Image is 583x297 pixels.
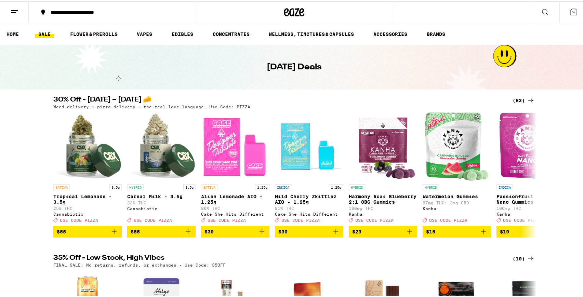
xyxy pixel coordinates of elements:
[349,192,417,203] p: Harmony Acai Blueberry 2:1 CBG Gummies
[349,111,416,179] img: Kanha - Harmony Acai Blueberry 2:1 CBG Gummies
[67,29,121,37] a: FLOWER & PREROLLS
[53,183,70,189] p: SATIVA
[168,29,197,37] a: EDIBLES
[53,192,122,203] p: Tropical Lemonade - 3.5g
[255,183,269,189] p: 1.25g
[349,111,417,225] a: Open page for Harmony Acai Blueberry 2:1 CBG Gummies from Kanha
[500,228,509,233] span: $19
[201,111,269,225] a: Open page for Alien Lemonade AIO - 1.25g from Cake She Hits Different
[275,111,343,225] a: Open page for Wild Cherry Zkittlez AIO - 1.25g from Cake She Hits Different
[429,217,467,221] span: USE CODE PIZZA
[425,111,489,179] img: Kanha - Watermelon Gummies
[201,225,269,236] button: Add to bag
[423,111,491,225] a: Open page for Watermelon Gummies from Kanha
[499,111,562,179] img: Kanha - Passionfruit Paradise Nano Gummies
[329,183,343,189] p: 1.25g
[53,111,122,225] a: Open page for Tropical Lemonade - 3.5g from Cannabiotix
[204,228,214,233] span: $30
[496,111,565,225] a: Open page for Passionfruit Paradise Nano Gummies from Kanha
[275,205,343,209] p: 81% THC
[267,60,321,72] h1: [DATE] Deals
[201,183,217,189] p: SATIVA
[423,183,439,189] p: HYBRID
[349,205,417,209] p: 100mg THC
[208,217,246,221] span: USE CODE PIZZA
[133,29,156,37] a: VAPES
[496,225,565,236] button: Add to bag
[53,211,122,215] div: Cannabiotix
[53,95,501,103] h2: 30% Off - [DATE] – [DATE] 🧀
[496,211,565,215] div: Kanha
[349,225,417,236] button: Add to bag
[423,199,491,204] p: 97mg THC: 3mg CBD
[35,29,54,37] a: SALE
[513,253,535,261] a: (10)
[53,103,250,108] p: Weed delivery + pizza delivery = the real love language. Use Code: PIZZA
[60,217,98,221] span: USE CODE PIZZA
[109,183,122,189] p: 3.5g
[53,205,122,209] p: 25% THC
[127,205,196,210] div: Cannabiotix
[127,183,144,189] p: HYBRID
[496,192,565,203] p: Passionfruit Paradise Nano Gummies
[201,111,269,179] img: Cake She Hits Different - Alien Lemonade AIO - 1.25g
[201,211,269,215] div: Cake She Hits Different
[423,192,491,198] p: Watermelon Gummies
[349,211,417,215] div: Kanha
[127,192,196,198] p: Cereal Milk - 3.5g
[53,253,501,261] h2: 35% Off - Low Stock, High Vibes
[349,183,365,189] p: HYBRID
[423,205,491,210] div: Kanha
[53,225,122,236] button: Add to bag
[426,228,435,233] span: $15
[275,192,343,203] p: Wild Cherry Zkittlez AIO - 1.25g
[503,217,541,221] span: USE CODE PIZZA
[131,228,140,233] span: $55
[513,95,535,103] a: (83)
[127,111,196,225] a: Open page for Cereal Milk - 3.5g from Cannabiotix
[423,29,449,37] button: BRANDS
[134,217,172,221] span: USE CODE PIZZA
[209,29,253,37] a: CONCENTRATES
[201,205,269,209] p: 80% THC
[370,29,411,37] a: ACCESSORIES
[53,261,226,266] p: FINAL SALE: No returns, refunds, or exchanges - Use Code: 35OFF
[281,217,320,221] span: USE CODE PIZZA
[57,228,66,233] span: $55
[127,111,196,179] img: Cannabiotix - Cereal Milk - 3.5g
[275,211,343,215] div: Cake She Hits Different
[201,192,269,203] p: Alien Lemonade AIO - 1.25g
[275,225,343,236] button: Add to bag
[352,228,361,233] span: $23
[496,183,513,189] p: INDICA
[3,29,22,37] a: HOME
[355,217,394,221] span: USE CODE PIZZA
[183,183,196,189] p: 3.5g
[275,183,291,189] p: INDICA
[496,205,565,209] p: 100mg THC
[423,225,491,236] button: Add to bag
[127,199,196,204] p: 33% THC
[265,29,357,37] a: WELLNESS, TINCTURES & CAPSULES
[278,228,288,233] span: $30
[53,111,122,179] img: Cannabiotix - Tropical Lemonade - 3.5g
[127,225,196,236] button: Add to bag
[275,111,343,179] img: Cake She Hits Different - Wild Cherry Zkittlez AIO - 1.25g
